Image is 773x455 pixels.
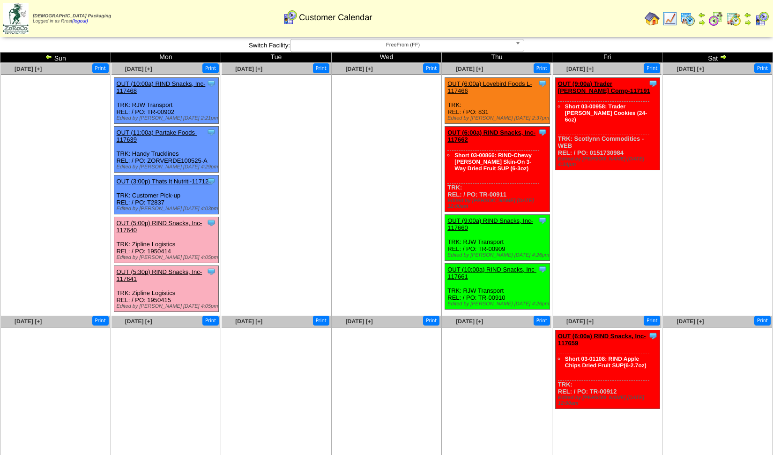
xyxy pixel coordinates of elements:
img: Tooltip [538,265,547,274]
img: zoroco-logo-small.webp [3,3,29,34]
a: [DATE] [+] [235,66,262,72]
img: calendarcustomer.gif [754,11,769,26]
img: arrowleft.gif [698,11,706,19]
td: Tue [221,53,332,63]
button: Print [644,63,660,73]
img: home.gif [645,11,660,26]
a: [DATE] [+] [346,66,373,72]
button: Print [202,63,219,73]
td: Sat [662,53,773,63]
td: Thu [442,53,552,63]
img: calendarcustomer.gif [282,10,297,25]
button: Print [754,316,771,326]
div: TRK: RJW Transport REL: / PO: TR-00902 [114,78,218,124]
a: OUT (3:00p) Thats It Nutriti-117124 [117,178,212,185]
img: arrowleft.gif [744,11,751,19]
img: arrowright.gif [744,19,751,26]
td: Fri [552,53,662,63]
a: [DATE] [+] [125,66,152,72]
td: Wed [331,53,442,63]
div: TRK: REL: / PO: 831 [445,78,550,124]
a: [DATE] [+] [15,66,42,72]
button: Print [202,316,219,326]
img: Tooltip [538,216,547,225]
div: TRK: Customer Pick-up REL: / PO: T2837 [114,175,218,214]
div: TRK: Handy Trucklines REL: / PO: ZORVERDE100525-A [114,127,218,173]
a: OUT (9:00a) Trader [PERSON_NAME] Comp-117191 [558,80,650,94]
img: Tooltip [538,79,547,88]
button: Print [92,316,109,326]
a: OUT (10:00a) RIND Snacks, Inc-117468 [117,80,206,94]
div: Edited by [PERSON_NAME] [DATE] 12:00am [558,395,660,406]
img: arrowleft.gif [45,53,52,61]
a: Short 03-01108: RIND Apple Chips Dried Fruit SUP(6-2.7oz) [565,356,647,369]
div: Edited by [PERSON_NAME] [DATE] 4:03pm [117,206,218,212]
div: TRK: REL: / PO: TR-00911 [445,127,550,212]
img: calendarinout.gif [726,11,741,26]
div: Edited by [PERSON_NAME] [DATE] 2:37pm [447,115,549,121]
a: OUT (5:00p) RIND Snacks, Inc-117640 [117,220,202,234]
div: Edited by [PERSON_NAME] [DATE] 4:26pm [447,252,549,258]
a: OUT (5:30p) RIND Snacks, Inc-117641 [117,268,202,282]
button: Print [534,63,550,73]
a: OUT (6:00a) RIND Snacks, Inc-117662 [447,129,535,143]
a: [DATE] [+] [456,66,483,72]
span: FreeFrom (FF) [294,39,512,51]
button: Print [644,316,660,326]
a: [DATE] [+] [456,318,483,325]
button: Print [423,63,439,73]
div: Edited by [PERSON_NAME] [DATE] 12:00am [447,198,549,209]
div: TRK: Scotlynn Commodities - WEB REL: / PO: 0151730984 [555,78,660,170]
img: Tooltip [648,79,658,88]
div: Edited by [PERSON_NAME] [DATE] 4:29pm [117,164,218,170]
img: Tooltip [207,79,216,88]
div: TRK: REL: / PO: TR-00912 [555,330,660,409]
a: [DATE] [+] [676,318,704,325]
button: Print [423,316,439,326]
span: [DATE] [+] [676,66,704,72]
a: OUT (9:00a) RIND Snacks, Inc-117660 [447,217,533,231]
div: TRK: RJW Transport REL: / PO: TR-00910 [445,264,550,310]
div: Edited by [PERSON_NAME] [DATE] 4:34pm [558,156,660,167]
a: (logout) [72,19,88,24]
button: Print [534,316,550,326]
img: Tooltip [207,176,216,186]
div: Edited by [PERSON_NAME] [DATE] 4:05pm [117,255,218,260]
a: [DATE] [+] [235,318,262,325]
a: [DATE] [+] [15,318,42,325]
div: Edited by [PERSON_NAME] [DATE] 2:21pm [117,115,218,121]
a: OUT (10:00a) RIND Snacks, Inc-117661 [447,266,536,280]
div: TRK: Zipline Logistics REL: / PO: 1950415 [114,266,218,312]
img: arrowright.gif [720,53,727,61]
a: OUT (11:00a) Partake Foods-117639 [117,129,197,143]
a: [DATE] [+] [346,318,373,325]
td: Sun [0,53,111,63]
span: [DEMOGRAPHIC_DATA] Packaging [33,14,111,19]
img: Tooltip [207,128,216,137]
a: [DATE] [+] [566,66,594,72]
img: Tooltip [648,331,658,341]
td: Mon [111,53,221,63]
button: Print [313,63,329,73]
img: calendarblend.gif [708,11,723,26]
div: TRK: RJW Transport REL: / PO: TR-00909 [445,215,550,261]
a: OUT (6:00a) RIND Snacks, Inc-117659 [558,333,646,347]
img: calendarprod.gif [680,11,695,26]
a: [DATE] [+] [125,318,152,325]
span: Logged in as Rrost [33,14,111,24]
div: Edited by [PERSON_NAME] [DATE] 4:05pm [117,303,218,309]
img: Tooltip [207,218,216,227]
button: Print [92,63,109,73]
span: Customer Calendar [299,13,372,23]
